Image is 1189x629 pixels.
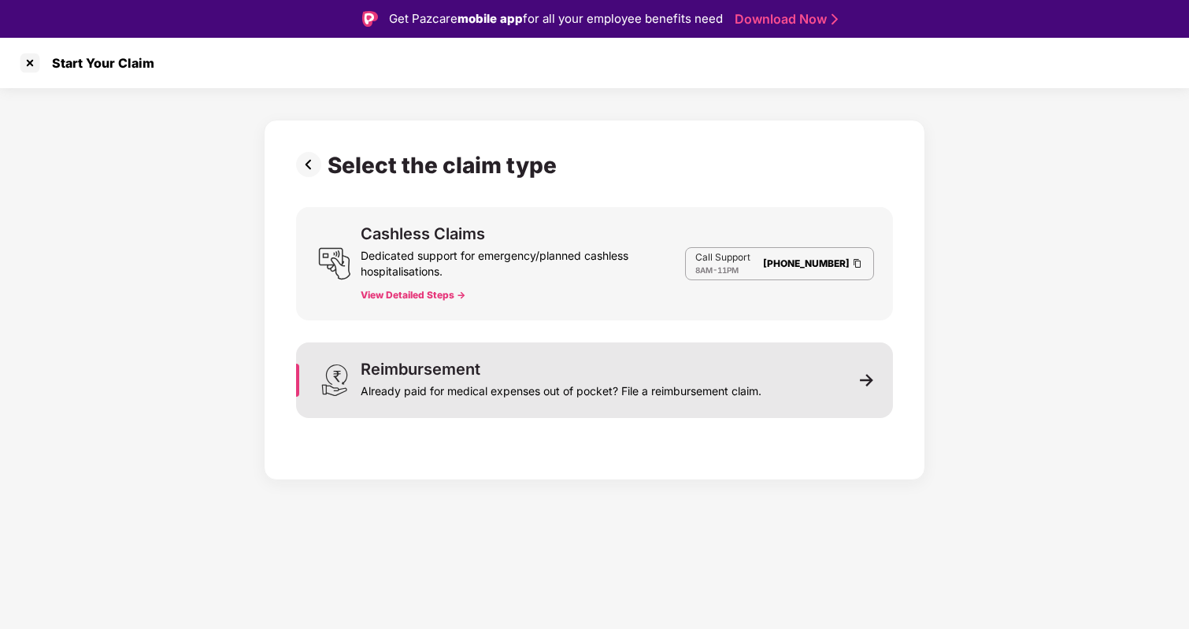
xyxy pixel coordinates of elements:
img: svg+xml;base64,PHN2ZyB3aWR0aD0iMTEiIGhlaWdodD0iMTEiIHZpZXdCb3g9IjAgMCAxMSAxMSIgZmlsbD0ibm9uZSIgeG... [860,373,874,387]
a: Download Now [735,11,833,28]
div: Reimbursement [361,361,480,377]
a: [PHONE_NUMBER] [763,257,850,269]
img: svg+xml;base64,PHN2ZyB3aWR0aD0iMjQiIGhlaWdodD0iMzEiIHZpZXdCb3g9IjAgMCAyNCAzMSIgZmlsbD0ibm9uZSIgeG... [318,364,351,397]
div: Get Pazcare for all your employee benefits need [389,9,723,28]
img: Stroke [832,11,838,28]
div: Cashless Claims [361,226,485,242]
img: svg+xml;base64,PHN2ZyBpZD0iUHJldi0zMngzMiIgeG1sbnM9Imh0dHA6Ly93d3cudzMub3JnLzIwMDAvc3ZnIiB3aWR0aD... [296,152,328,177]
span: 8AM [695,265,713,275]
div: Already paid for medical expenses out of pocket? File a reimbursement claim. [361,377,761,399]
div: Select the claim type [328,152,563,179]
button: View Detailed Steps -> [361,289,465,302]
div: - [695,264,750,276]
div: Dedicated support for emergency/planned cashless hospitalisations. [361,242,685,279]
div: Start Your Claim [43,55,154,71]
img: svg+xml;base64,PHN2ZyB3aWR0aD0iMjQiIGhlaWdodD0iMjUiIHZpZXdCb3g9IjAgMCAyNCAyNSIgZmlsbD0ibm9uZSIgeG... [318,247,351,280]
strong: mobile app [457,11,523,26]
img: Clipboard Icon [851,257,864,270]
img: Logo [362,11,378,27]
p: Call Support [695,251,750,264]
span: 11PM [717,265,739,275]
